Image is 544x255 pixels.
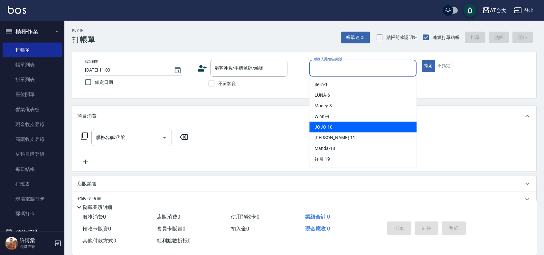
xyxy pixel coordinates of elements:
p: 高階主管 [20,244,52,250]
h3: 打帳單 [72,35,95,44]
div: 項目消費 [72,106,536,126]
span: 祥哥 -19 [314,156,330,162]
h5: 許博棠 [20,237,52,244]
span: 扣入金 0 [231,226,249,232]
span: 會員卡販賣 0 [157,226,185,232]
span: 服務消費 0 [82,214,106,220]
a: 營業儀表板 [3,102,62,117]
span: Manda -18 [314,145,335,152]
span: 紅利點數折抵 0 [157,238,191,244]
span: JOJO -10 [314,124,333,131]
span: LUNA -6 [314,92,330,99]
button: 不指定 [435,60,453,72]
button: 櫃檯作業 [3,23,62,40]
a: 高階收支登錄 [3,132,62,147]
span: Selin -1 [314,81,328,88]
img: Logo [8,6,26,14]
button: save [464,4,476,17]
div: 預收卡販賣 [72,191,536,207]
p: 預收卡販賣 [77,196,101,203]
span: Money -8 [314,103,332,109]
span: 其他付款方式 0 [82,238,116,244]
h2: Key In [72,28,95,33]
a: 掃碼打卡 [3,206,62,221]
div: 店販銷售 [72,176,536,191]
button: 預約管理 [3,224,62,241]
span: 結帳前確認明細 [386,34,418,41]
span: 連續打單結帳 [433,34,460,41]
button: 登出 [511,5,536,16]
button: Choose date, selected date is 2025-10-07 [170,63,185,78]
a: 掛單列表 [3,72,62,87]
a: 座位開單 [3,87,62,102]
a: 每日結帳 [3,162,62,177]
span: 店販消費 0 [157,214,180,220]
a: 現場電腦打卡 [3,191,62,206]
p: 隱藏業績明細 [83,204,112,211]
p: 店販銷售 [77,181,97,187]
img: Person [5,237,18,250]
input: YYYY/MM/DD hh:mm [85,65,167,75]
a: 現金收支登錄 [3,117,62,132]
span: 不留客資 [218,80,236,87]
button: AT台大 [480,4,509,17]
span: 鎖定日期 [95,79,113,86]
a: 帳單列表 [3,57,62,72]
a: 材料自購登錄 [3,147,62,162]
label: 帳單日期 [85,59,98,64]
span: 現金應收 0 [305,226,330,232]
a: 打帳單 [3,43,62,57]
span: 業績合計 0 [305,214,330,220]
a: 排班表 [3,177,62,191]
span: Winni -9 [314,113,329,120]
button: 指定 [422,60,436,72]
button: Open [159,132,170,143]
div: AT台大 [490,6,506,15]
span: [PERSON_NAME] -11 [314,134,355,141]
label: 服務人員姓名/編號 [314,57,342,62]
p: 項目消費 [77,113,97,120]
button: 帳單速查 [341,32,370,44]
span: 預收卡販賣 0 [82,226,111,232]
span: 使用預收卡 0 [231,214,259,220]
